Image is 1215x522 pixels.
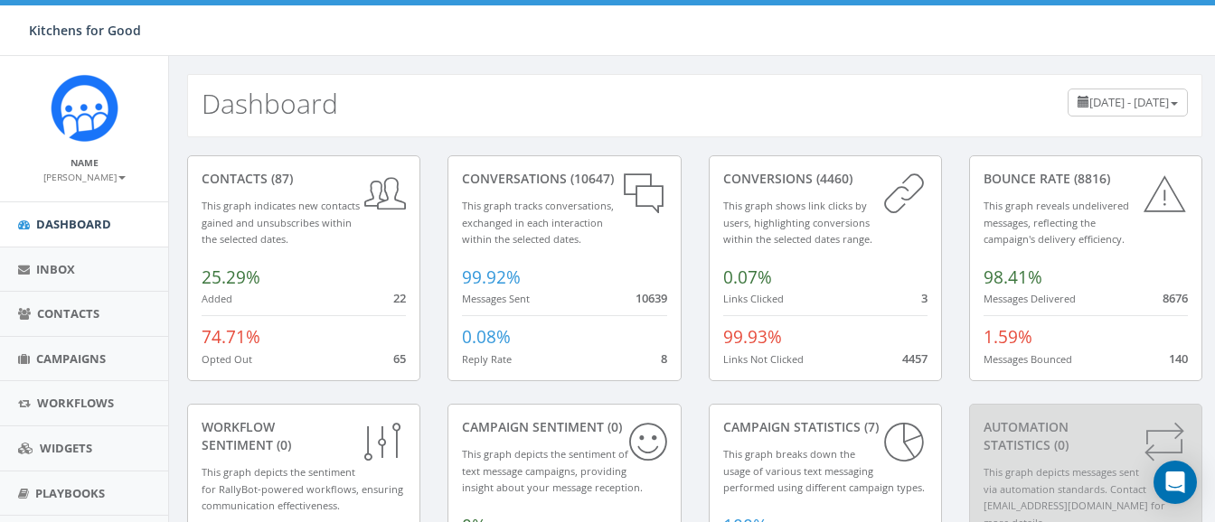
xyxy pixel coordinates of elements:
[462,325,511,349] span: 0.08%
[723,266,772,289] span: 0.07%
[36,350,106,367] span: Campaigns
[462,170,666,188] div: conversations
[723,325,782,349] span: 99.93%
[393,350,406,367] span: 65
[1070,170,1110,187] span: (8816)
[202,418,406,454] div: Workflow Sentiment
[723,292,784,305] small: Links Clicked
[37,395,114,411] span: Workflows
[29,22,141,39] span: Kitchens for Good
[462,292,530,305] small: Messages Sent
[984,352,1072,366] small: Messages Bounced
[202,170,406,188] div: contacts
[1154,461,1197,504] div: Open Intercom Messenger
[636,290,667,306] span: 10639
[984,170,1188,188] div: Bounce Rate
[268,170,293,187] span: (87)
[462,418,666,436] div: Campaign Sentiment
[1163,290,1188,306] span: 8676
[40,440,92,456] span: Widgets
[984,266,1042,289] span: 98.41%
[462,266,521,289] span: 99.92%
[43,171,126,183] small: [PERSON_NAME]
[71,156,99,169] small: Name
[902,350,928,367] span: 4457
[43,168,126,184] a: [PERSON_NAME]
[604,418,622,435] span: (0)
[861,418,879,435] span: (7)
[35,485,105,501] span: Playbooks
[723,352,804,366] small: Links Not Clicked
[984,199,1129,246] small: This graph reveals undelivered messages, reflecting the campaign's delivery efficiency.
[462,447,643,494] small: This graph depicts the sentiment of text message campaigns, providing insight about your message ...
[51,74,118,142] img: Rally_Corp_Icon_1.png
[202,199,360,246] small: This graph indicates new contacts gained and unsubscribes within the selected dates.
[462,352,512,366] small: Reply Rate
[984,325,1032,349] span: 1.59%
[202,352,252,366] small: Opted Out
[567,170,614,187] span: (10647)
[661,350,667,367] span: 8
[202,465,403,512] small: This graph depicts the sentiment for RallyBot-powered workflows, ensuring communication effective...
[393,290,406,306] span: 22
[1169,350,1188,367] span: 140
[984,292,1076,305] small: Messages Delivered
[36,261,75,277] span: Inbox
[921,290,928,306] span: 3
[202,266,260,289] span: 25.29%
[37,305,99,322] span: Contacts
[36,216,111,232] span: Dashboard
[1089,94,1169,110] span: [DATE] - [DATE]
[813,170,852,187] span: (4460)
[202,292,232,305] small: Added
[723,418,928,436] div: Campaign Statistics
[202,89,338,118] h2: Dashboard
[202,325,260,349] span: 74.71%
[723,170,928,188] div: conversions
[723,447,925,494] small: This graph breaks down the usage of various text messaging performed using different campaign types.
[984,418,1188,454] div: Automation Statistics
[273,436,291,453] span: (0)
[1050,436,1069,453] span: (0)
[723,199,872,246] small: This graph shows link clicks by users, highlighting conversions within the selected dates range.
[462,199,614,246] small: This graph tracks conversations, exchanged in each interaction within the selected dates.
